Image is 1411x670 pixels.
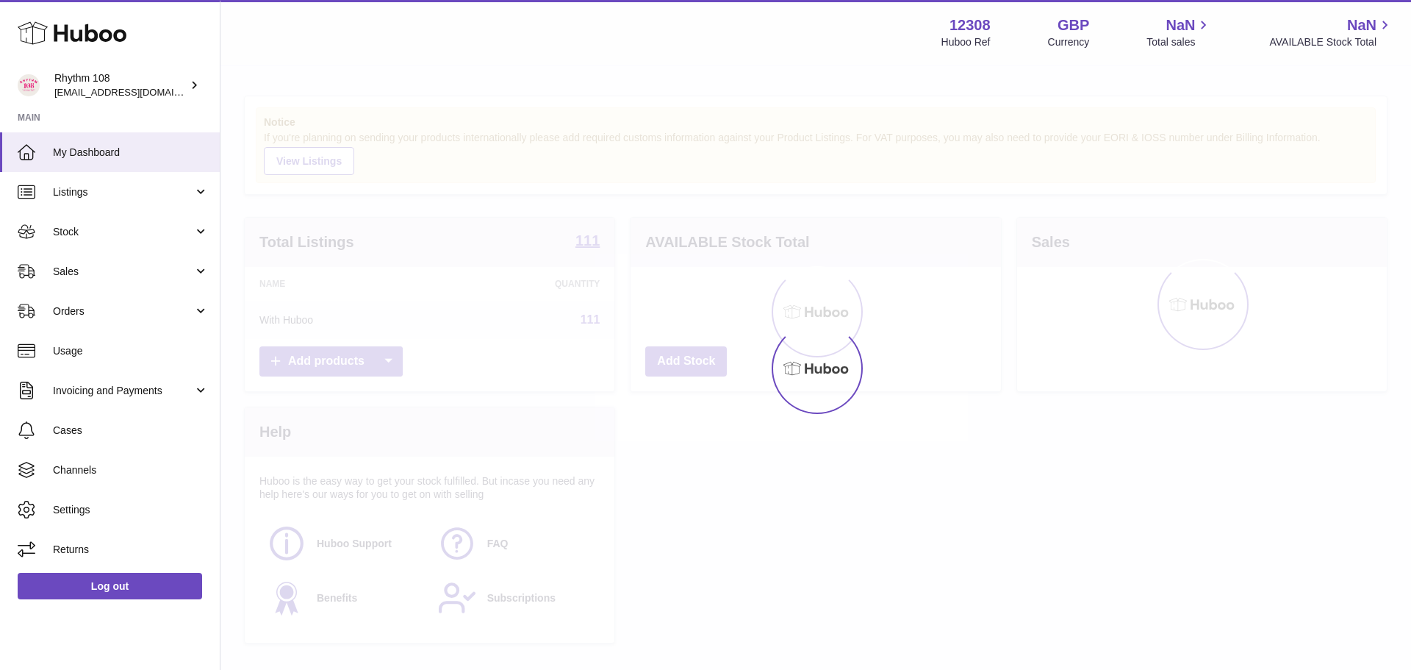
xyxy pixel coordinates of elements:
[53,146,209,160] span: My Dashboard
[1058,15,1089,35] strong: GBP
[53,304,193,318] span: Orders
[53,463,209,477] span: Channels
[1146,35,1212,49] span: Total sales
[1146,15,1212,49] a: NaN Total sales
[1269,15,1393,49] a: NaN AVAILABLE Stock Total
[1347,15,1376,35] span: NaN
[53,185,193,199] span: Listings
[53,543,209,557] span: Returns
[949,15,991,35] strong: 12308
[1048,35,1090,49] div: Currency
[18,573,202,599] a: Log out
[53,265,193,279] span: Sales
[53,225,193,239] span: Stock
[54,86,216,98] span: [EMAIL_ADDRESS][DOMAIN_NAME]
[53,503,209,517] span: Settings
[53,344,209,358] span: Usage
[941,35,991,49] div: Huboo Ref
[53,424,209,438] span: Cases
[1166,15,1195,35] span: NaN
[54,71,187,99] div: Rhythm 108
[18,74,40,96] img: internalAdmin-12308@internal.huboo.com
[53,384,193,398] span: Invoicing and Payments
[1269,35,1393,49] span: AVAILABLE Stock Total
